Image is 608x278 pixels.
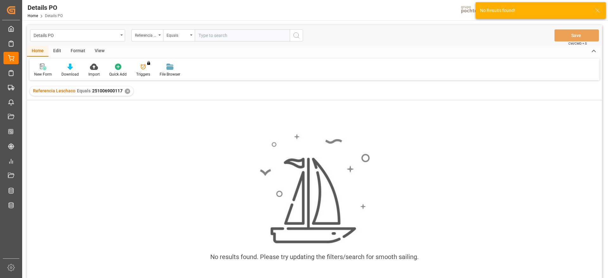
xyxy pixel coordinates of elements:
div: Details PO [28,3,63,12]
div: New Form [34,71,52,77]
div: No results found. Please try updating the filters/search for smooth sailing. [210,252,419,262]
div: Home [27,46,48,57]
div: File Browser [160,71,180,77]
div: ✕ [125,89,130,94]
button: search button [290,29,303,41]
img: smooth_sailing.jpeg [259,133,370,244]
div: Equals [167,31,188,38]
button: open menu [131,29,163,41]
input: Type to search [195,29,290,41]
div: No Results found! [480,7,589,14]
button: Save [554,29,599,41]
div: Import [88,71,100,77]
div: Referencia Leschaco [135,31,156,38]
img: pochtecaImg.jpg_1689854062.jpg [459,5,490,16]
span: Ctrl/CMD + S [568,41,587,46]
span: 251006900117 [92,88,123,93]
span: Equals [77,88,91,93]
div: Edit [48,46,66,57]
button: open menu [163,29,195,41]
button: open menu [30,29,125,41]
div: Quick Add [109,71,127,77]
div: Format [66,46,90,57]
div: View [90,46,109,57]
div: Details PO [34,31,118,39]
span: Referencia Leschaco [33,88,75,93]
div: Download [61,71,79,77]
a: Home [28,14,38,18]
